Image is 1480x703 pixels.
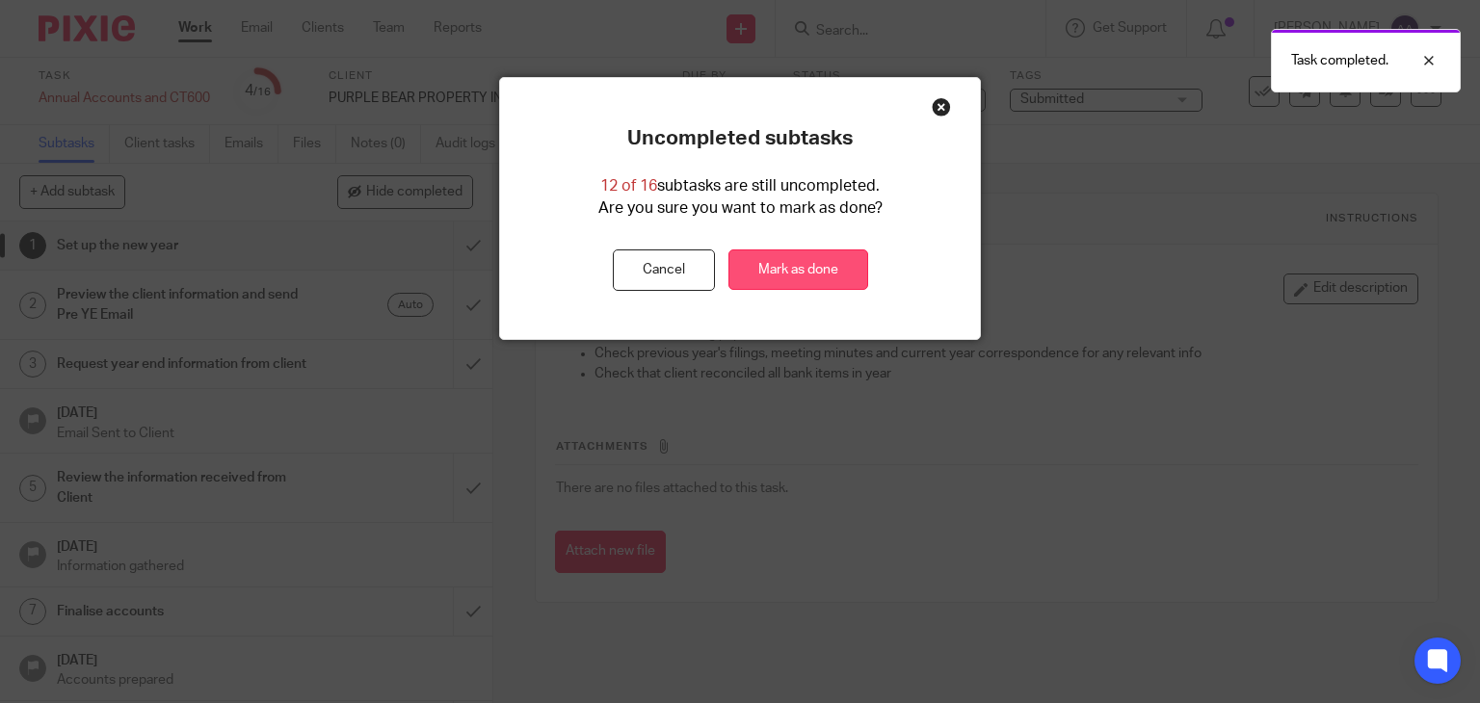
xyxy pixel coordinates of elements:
span: 12 of 16 [600,178,657,194]
a: Mark as done [728,249,868,291]
p: subtasks are still uncompleted. [600,175,880,197]
p: Uncompleted subtasks [627,126,853,151]
div: Close this dialog window [932,97,951,117]
p: Task completed. [1291,51,1388,70]
p: Are you sure you want to mark as done? [598,197,883,220]
button: Cancel [613,249,715,291]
